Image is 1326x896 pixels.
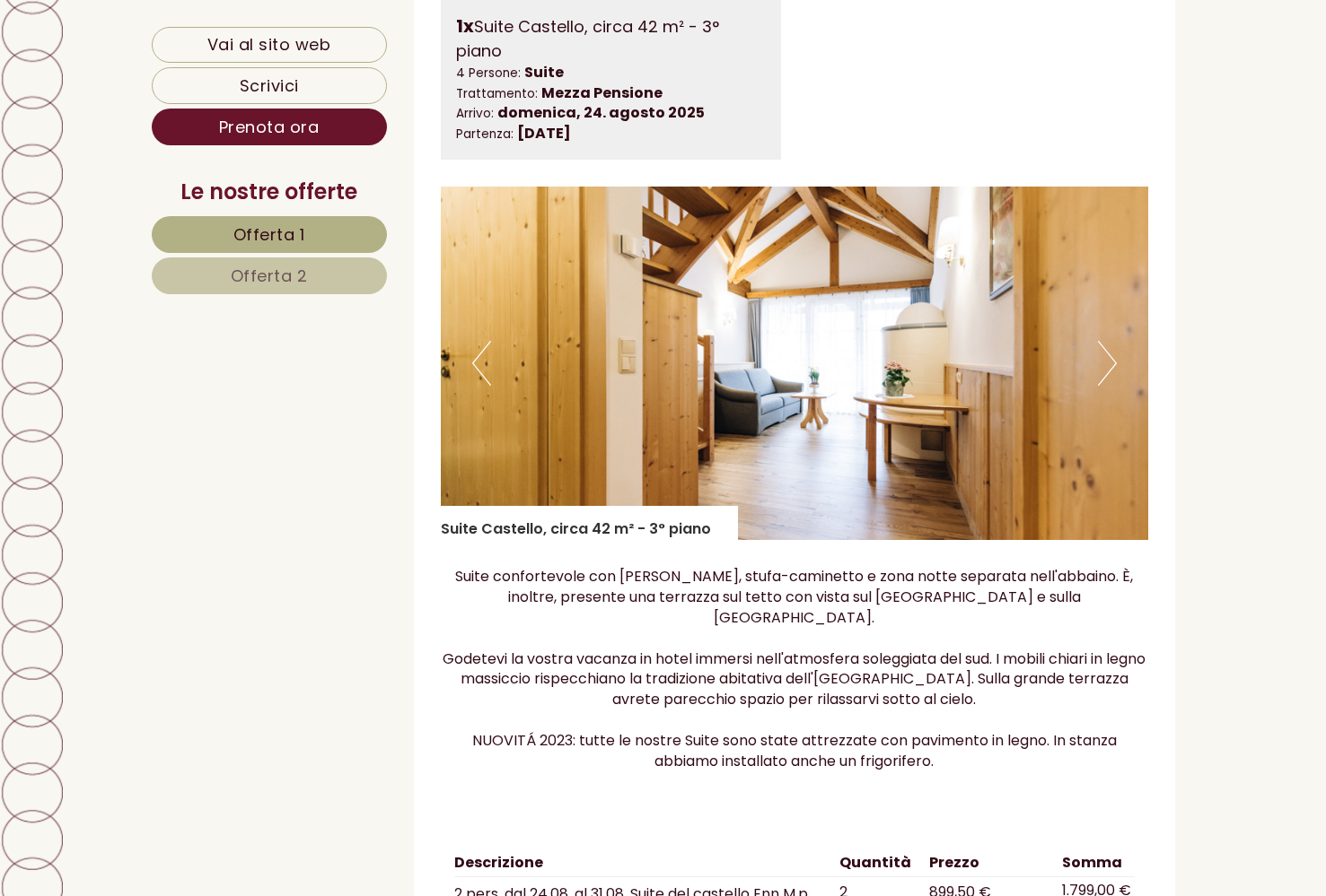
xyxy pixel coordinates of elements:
small: 15:01 [27,91,295,103]
span: Offerta 1 [233,223,305,246]
th: Somma [1055,849,1134,877]
small: Partenza: [456,126,514,143]
div: Suite Castello, circa 42 m² - 3° piano [456,13,766,62]
img: image [441,187,1148,540]
small: Trattamento: [456,85,538,102]
small: Arrivo: [456,105,494,122]
p: Suite confortevole con [PERSON_NAME], stufa-caminetto e zona notte separata nell'abbaino. È, inol... [441,567,1148,771]
th: Descrizione [454,849,832,877]
b: domenica, 24. agosto 2025 [497,102,705,123]
b: 1x [456,13,474,39]
b: [DATE] [517,123,571,144]
small: 4 Persone: [456,65,521,82]
a: Prenota ora [152,109,387,145]
div: Buon giorno, come possiamo aiutarla? [13,52,304,107]
div: Suite Castello, circa 42 m² - 3° piano [441,506,738,540]
button: Next [1098,341,1117,386]
th: Prezzo [922,849,1056,877]
button: Previous [472,341,491,386]
div: Hotel Tenz [27,56,295,70]
div: Le nostre offerte [152,177,387,207]
button: Invia [613,467,708,504]
div: giovedì [313,13,395,43]
th: Quantità [832,849,922,877]
span: Offerta 2 [231,265,308,287]
a: Scrivici [152,67,387,104]
b: Mezza Pensione [541,83,663,103]
a: Vai al sito web [152,27,387,63]
b: Suite [524,62,564,83]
